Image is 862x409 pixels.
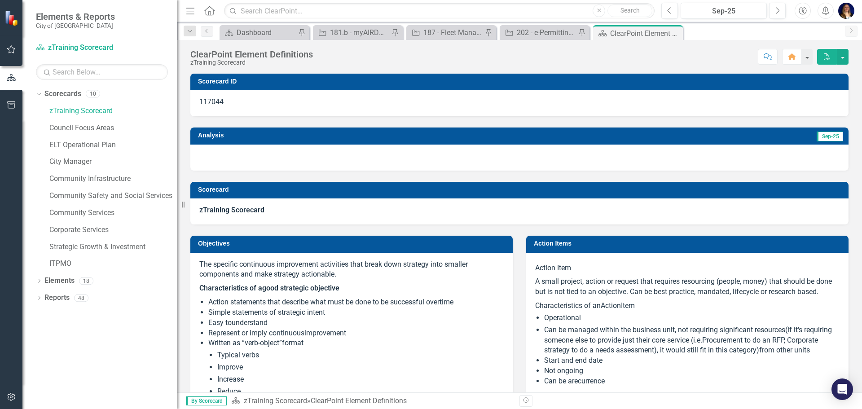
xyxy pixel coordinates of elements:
div: Open Intercom Messenger [831,378,853,400]
img: Erin Busby [838,3,854,19]
div: Sep-25 [684,6,764,17]
a: ELT Operational Plan [49,140,177,150]
span: recurrence [572,377,605,385]
h3: Objectives [198,240,508,247]
span: Reduce [217,387,241,396]
a: Strategic Growth & Investment [49,242,177,252]
a: zTraining Scorecard [244,396,307,405]
span: ( [785,325,787,334]
div: ClearPoint Element Definitions [311,396,407,405]
a: Reports [44,293,70,303]
span: Start and end date [544,356,603,365]
span: Improve [217,363,243,371]
span: Action statements that describe what must be done to be successful over [208,298,440,306]
a: 181.b - myAIRDRIE redevelopment [315,27,389,38]
input: Search Below... [36,64,168,80]
strong: good strategic objective [262,284,339,292]
span: ction [605,301,621,310]
span: Simple statements of strategic inten [208,308,323,317]
a: Community Services [49,208,177,218]
a: zTraining Scorecard [49,106,177,116]
div: 181.b - myAIRDRIE redevelopment [330,27,389,38]
span: format [282,339,303,347]
span: Represent or imply continuous [208,329,304,337]
h3: Scorecard ID [198,78,844,85]
h3: Scorecard [198,186,844,193]
input: Search ClearPoint... [224,3,655,19]
span: if it's requiring someone else to provide just their core service ( [544,325,832,344]
div: ClearPoint Element Definitions [190,49,313,59]
div: 187 - Fleet Management [423,27,483,38]
span: Elements & Reports [36,11,115,22]
span: Search [620,7,640,14]
span: By Scorecard [186,396,227,405]
a: zTraining Scorecard [36,43,148,53]
div: 48 [74,294,88,302]
span: The specific continuous improvement activities that break down strategy into smaller components a... [199,260,468,279]
a: Elements [44,276,75,286]
span: Sep-25 [817,132,843,141]
img: ClearPoint Strategy [4,10,20,26]
button: Search [607,4,652,17]
span: A small project, action or request that requires resourcing (people, money) that should be done b... [535,277,832,296]
span: Action Item [535,264,571,272]
strong: zTraining Scorecard [199,206,264,214]
div: 10 [86,90,100,98]
span: Characteristics of an [535,301,601,310]
div: 18 [79,277,93,285]
span: from other units [759,346,810,354]
span: A [601,301,605,310]
a: Scorecards [44,89,81,99]
span: Increase [217,375,244,383]
a: Community Infrastructure [49,174,177,184]
strong: Characteristics of a [199,284,262,292]
a: 202 - e-Permitting Planning [502,27,576,38]
span: t [323,308,325,317]
span: Can be managed within the business unit, not requiring significant resources [544,325,785,334]
span: Can be a [544,377,572,385]
a: 187 - Fleet Management [409,27,483,38]
li: Typical verbs [217,350,504,361]
span: time [440,298,453,306]
span: Not ongoing [544,366,583,375]
button: Sep-25 [681,3,767,19]
span: improvement [304,329,346,337]
small: City of [GEOGRAPHIC_DATA] [36,22,115,29]
div: zTraining Scorecard [190,59,313,66]
a: Corporate Services [49,225,177,235]
a: City Manager [49,157,177,167]
div: ClearPoint Element Definitions [610,28,681,39]
a: Community Safety and Social Services [49,191,177,201]
h3: Analysis [198,132,512,139]
span: Operational [544,313,581,322]
a: Council Focus Areas [49,123,177,133]
div: Dashboard [237,27,296,38]
div: 202 - e-Permitting Planning [517,27,576,38]
h3: Action Items [534,240,844,247]
span: understand [232,318,268,327]
span: I [621,301,623,310]
span: tem [623,301,635,310]
div: 117044 [190,90,849,116]
a: Dashboard [222,27,296,38]
div: » [231,396,513,406]
a: ITPMO [49,259,177,269]
span: Easy to [208,318,232,327]
span: i.e. [693,336,702,344]
span: Written as “verb-object” [208,339,282,347]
